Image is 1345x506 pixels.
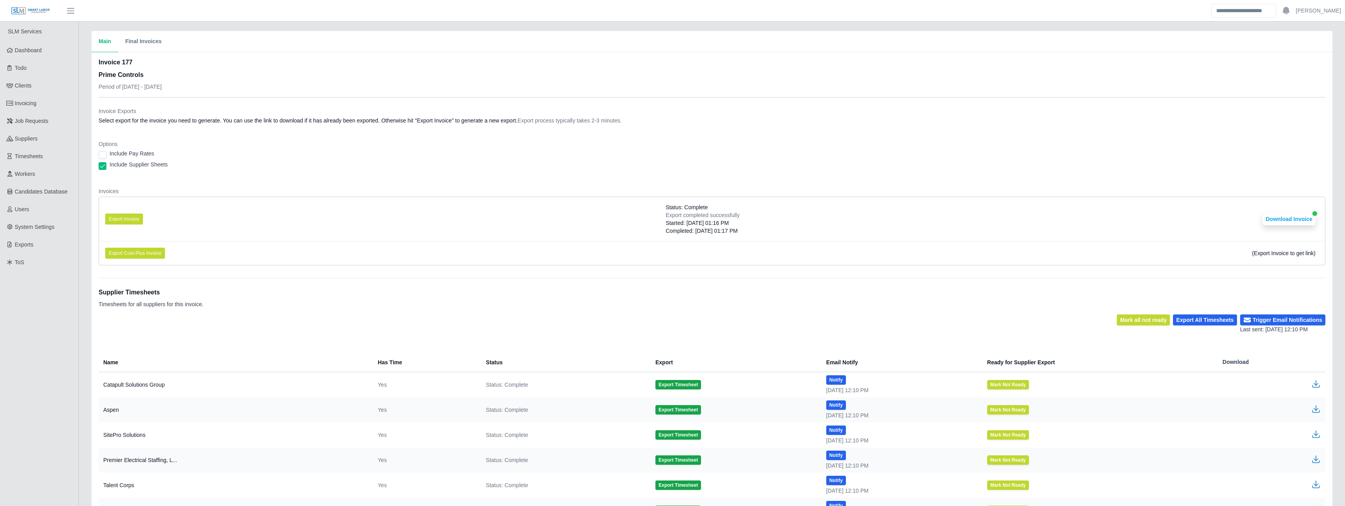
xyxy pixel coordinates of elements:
div: [DATE] 12:10 PM [826,462,975,469]
button: Mark Not Ready [987,455,1029,465]
span: Invoicing [15,100,37,106]
button: Download Invoice [1263,213,1316,225]
span: Status: Complete [486,481,528,489]
span: Candidates Database [15,188,68,195]
th: Has Time [371,353,479,372]
h3: Prime Controls [99,70,162,80]
button: Export Invoice [105,214,143,225]
span: Status: Complete [486,431,528,439]
div: [DATE] 12:10 PM [826,411,975,419]
td: Talent Corps [99,473,371,498]
a: [PERSON_NAME] [1296,7,1341,15]
h2: Invoice 177 [99,58,162,67]
td: Yes [371,448,479,473]
button: Mark Not Ready [987,480,1029,490]
button: Notify [826,426,846,435]
span: Users [15,206,29,212]
th: Name [99,353,371,372]
td: Yes [371,397,479,422]
span: (Export Invoice to get link) [1252,250,1316,256]
td: Premier Electrical Staffing, L... [99,448,371,473]
input: Search [1211,4,1276,18]
td: Yes [371,422,479,448]
button: Trigger Email Notifications [1240,314,1325,325]
span: Export process typically takes 2-3 minutes. [518,117,622,124]
th: Ready for Supplier Export [981,353,1217,372]
span: Workers [15,171,35,177]
button: Mark Not Ready [987,430,1029,440]
span: Status: Complete [666,203,708,211]
div: Last sent: [DATE] 12:10 PM [1240,325,1325,334]
button: Mark Not Ready [987,405,1029,415]
p: Timesheets for all suppliers for this invoice. [99,300,203,308]
span: Clients [15,82,32,89]
span: Timesheets [15,153,43,159]
button: Main [91,31,118,52]
td: Yes [371,473,479,498]
span: SLM Services [8,28,42,35]
span: Todo [15,65,27,71]
dt: Options [99,140,1325,148]
button: Notify [826,451,846,460]
span: ToS [15,259,24,265]
th: Email Notify [820,353,981,372]
span: Status: Complete [486,381,528,389]
button: Export All Timesheets [1173,314,1237,325]
td: SitePro Solutions [99,422,371,448]
span: Exports [15,241,33,248]
button: Notify [826,476,846,485]
button: Export Timesheet [655,430,701,440]
dt: Invoice Exports [99,107,1325,115]
span: Status: Complete [486,456,528,464]
a: Download Invoice [1263,216,1316,222]
button: Export Timesheet [655,380,701,389]
div: Started: [DATE] 01:16 PM [666,219,739,227]
span: Status: Complete [486,406,528,414]
button: Notify [826,400,846,410]
dd: Select export for the invoice you need to generate. You can use the link to download if it has al... [99,117,1325,124]
td: Catapult Solutions Group [99,372,371,398]
h1: Supplier Timesheets [99,288,203,297]
span: System Settings [15,224,55,230]
th: Download [1216,353,1325,372]
span: Suppliers [15,135,38,142]
td: Yes [371,372,479,398]
button: Mark Not Ready [987,380,1029,389]
span: Dashboard [15,47,42,53]
p: Period of [DATE] - [DATE] [99,83,162,91]
div: Export completed successfully [666,211,739,219]
div: Completed: [DATE] 01:17 PM [666,227,739,235]
button: Export Timesheet [655,405,701,415]
label: Include Supplier Sheets [110,161,168,168]
div: [DATE] 12:10 PM [826,437,975,444]
button: Mark all not ready [1117,314,1170,325]
th: Status [479,353,649,372]
th: Export [649,353,820,372]
img: SLM Logo [11,7,50,15]
dt: Invoices [99,187,1325,195]
div: [DATE] 12:10 PM [826,386,975,394]
button: Export Timesheet [655,480,701,490]
label: Include Pay Rates [110,150,154,157]
span: Job Requests [15,118,49,124]
button: Export Cost-Plus Invoice [105,248,165,259]
button: Export Timesheet [655,455,701,465]
button: Final Invoices [118,31,169,52]
td: Aspen [99,397,371,422]
div: [DATE] 12:10 PM [826,487,975,495]
button: Notify [826,375,846,385]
